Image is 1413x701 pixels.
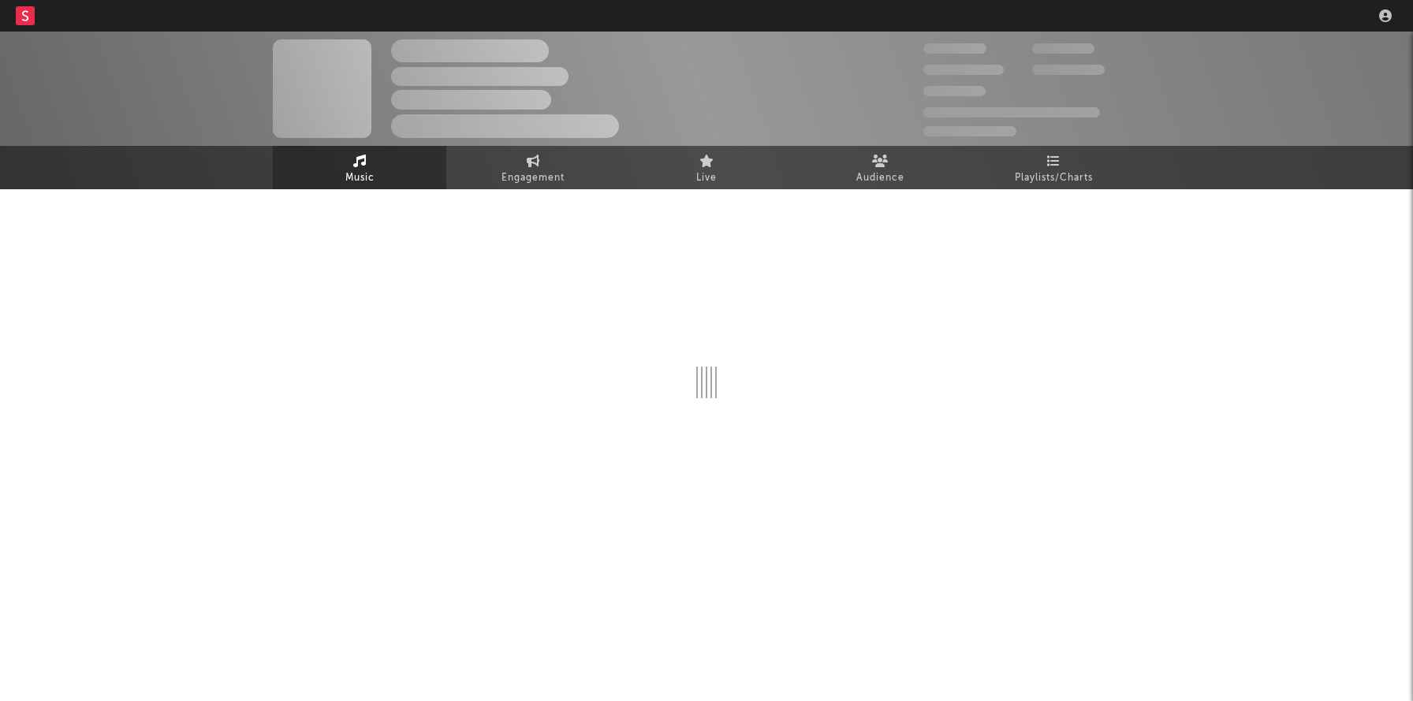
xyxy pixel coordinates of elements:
[923,65,1004,75] span: 50,000,000
[620,146,793,189] a: Live
[923,107,1100,117] span: 50,000,000 Monthly Listeners
[1032,65,1105,75] span: 1,000,000
[696,169,717,188] span: Live
[1015,169,1093,188] span: Playlists/Charts
[501,169,565,188] span: Engagement
[923,126,1016,136] span: Jump Score: 85.0
[273,146,446,189] a: Music
[446,146,620,189] a: Engagement
[1032,43,1094,54] span: 100,000
[856,169,904,188] span: Audience
[923,86,986,96] span: 100,000
[345,169,375,188] span: Music
[967,146,1140,189] a: Playlists/Charts
[793,146,967,189] a: Audience
[923,43,986,54] span: 300,000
